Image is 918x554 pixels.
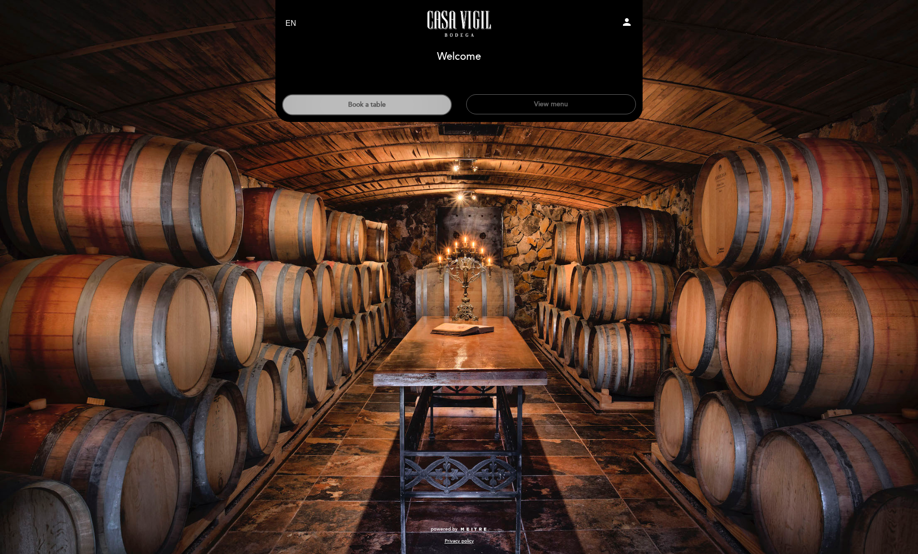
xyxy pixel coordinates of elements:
[621,16,633,28] i: person
[445,538,474,544] a: Privacy policy
[437,51,481,63] h1: Welcome
[431,526,458,532] span: powered by
[399,11,519,37] a: Casa Vigil - Restaurante
[282,94,452,115] button: Book a table
[431,526,487,532] a: powered by
[621,16,633,31] button: person
[460,527,487,532] img: MEITRE
[466,94,636,114] button: View menu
